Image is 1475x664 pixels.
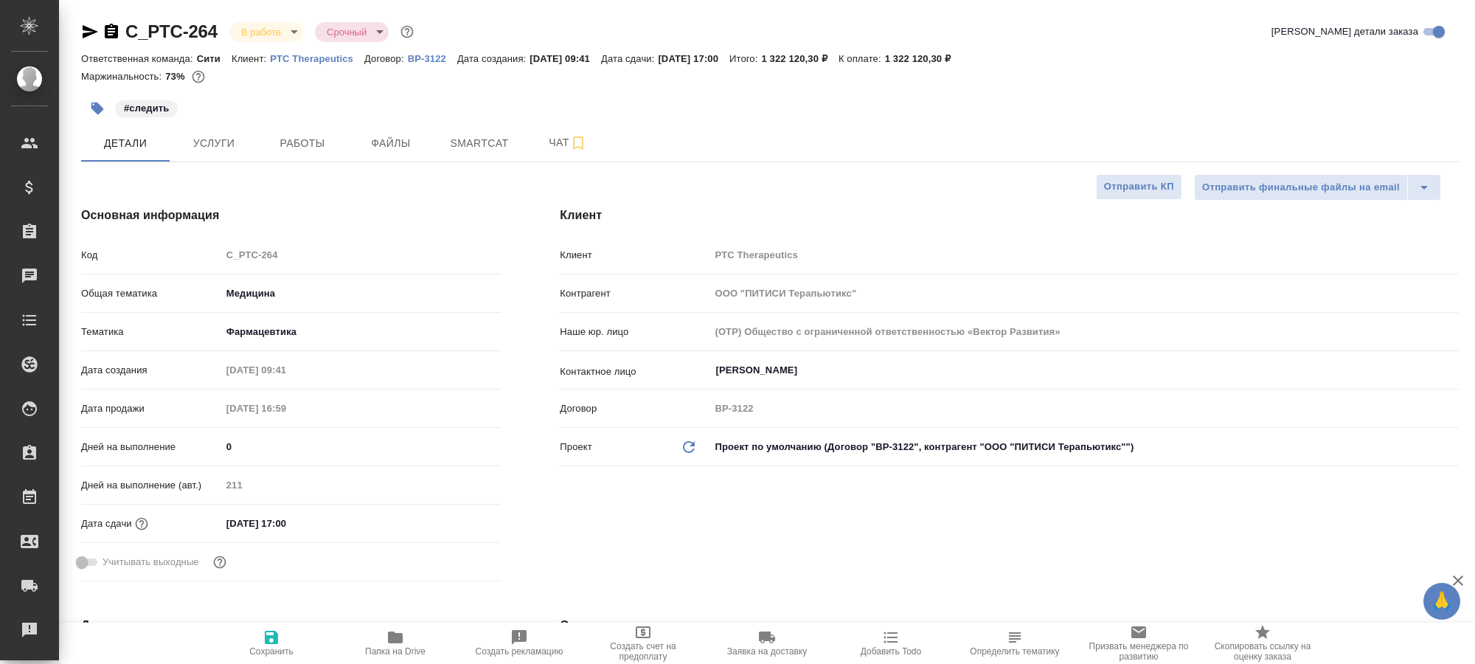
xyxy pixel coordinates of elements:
[81,53,197,64] p: Ответственная команда:
[560,364,709,379] p: Контактное лицо
[322,26,371,38] button: Срочный
[1451,369,1454,372] button: Open
[81,478,221,493] p: Дней на выполнение (авт.)
[560,325,709,339] p: Наше юр. лицо
[221,398,350,419] input: Пустое поле
[221,281,502,306] div: Медицина
[861,646,921,657] span: Добавить Todo
[355,134,426,153] span: Файлы
[1194,174,1408,201] button: Отправить финальные файлы на email
[398,22,417,41] button: Доп статусы указывают на важность/срочность заказа
[953,623,1077,664] button: Определить тематику
[249,646,294,657] span: Сохранить
[970,646,1059,657] span: Определить тематику
[560,207,1459,224] h4: Клиент
[81,325,221,339] p: Тематика
[364,53,408,64] p: Договор:
[560,440,592,454] p: Проект
[569,134,587,152] svg: Подписаться
[457,53,530,64] p: Дата создания:
[221,513,350,534] input: ✎ Введи что-нибудь
[709,244,1459,266] input: Пустое поле
[81,248,221,263] p: Код
[132,514,151,533] button: Если добавить услуги и заполнить их объемом, то дата рассчитается автоматически
[885,53,962,64] p: 1 322 120,30 ₽
[408,53,457,64] p: ВР-3122
[729,53,761,64] p: Итого:
[1077,623,1201,664] button: Призвать менеджера по развитию
[408,52,457,64] a: ВР-3122
[81,207,501,224] h4: Основная информация
[114,101,179,114] span: следить
[81,92,114,125] button: Добавить тэг
[560,286,709,301] p: Контрагент
[590,641,696,662] span: Создать счет на предоплату
[333,623,457,664] button: Папка на Drive
[1096,174,1182,200] button: Отправить КП
[221,359,350,381] input: Пустое поле
[560,617,1459,634] h4: Ответственные
[761,53,838,64] p: 1 322 120,30 ₽
[530,53,601,64] p: [DATE] 09:41
[221,474,502,496] input: Пустое поле
[1271,24,1418,39] span: [PERSON_NAME] детали заказа
[315,22,389,42] div: В работе
[125,21,218,41] a: C_PTC-264
[1429,586,1454,617] span: 🙏
[270,53,364,64] p: PTC Therapeutics
[1423,583,1460,620] button: 🙏
[829,623,953,664] button: Добавить Todo
[221,319,502,345] div: Фармацевтика
[210,553,229,572] button: Выбери, если сб и вс нужно считать рабочими днями для выполнения заказа.
[197,53,232,64] p: Сити
[1104,179,1174,196] span: Отправить КП
[581,623,705,664] button: Создать счет на предоплату
[709,435,1459,460] div: Проект по умолчанию (Договор "ВР-3122", контрагент "ООО "ПИТИСИ Терапьютикс"")
[229,22,303,42] div: В работе
[90,134,161,153] span: Детали
[658,53,729,64] p: [DATE] 17:00
[189,67,208,86] button: 300480.02 RUB;
[209,623,333,664] button: Сохранить
[365,646,426,657] span: Папка на Drive
[601,53,658,64] p: Дата сдачи:
[709,398,1459,419] input: Пустое поле
[81,440,221,454] p: Дней на выполнение
[457,623,581,664] button: Создать рекламацию
[165,71,188,82] p: 73%
[1194,174,1441,201] div: split button
[560,401,709,416] p: Договор
[1202,179,1400,196] span: Отправить финальные файлы на email
[532,134,603,152] span: Чат
[124,101,169,116] p: #следить
[178,134,249,153] span: Услуги
[81,401,221,416] p: Дата продажи
[476,646,563,657] span: Создать рекламацию
[81,516,132,531] p: Дата сдачи
[709,321,1459,342] input: Пустое поле
[444,134,515,153] span: Smartcat
[103,555,199,570] span: Учитывать выходные
[560,248,709,263] p: Клиент
[221,244,502,266] input: Пустое поле
[81,286,221,301] p: Общая тематика
[81,71,165,82] p: Маржинальность:
[1086,641,1192,662] span: Призвать менеджера по развитию
[727,646,807,657] span: Заявка на доставку
[81,617,501,634] h4: Дополнительно
[705,623,829,664] button: Заявка на доставку
[709,283,1459,304] input: Пустое поле
[237,26,285,38] button: В работе
[81,363,221,378] p: Дата создания
[81,23,99,41] button: Скопировать ссылку для ЯМессенджера
[1209,641,1316,662] span: Скопировать ссылку на оценку заказа
[270,52,364,64] a: PTC Therapeutics
[1201,623,1325,664] button: Скопировать ссылку на оценку заказа
[232,53,270,64] p: Клиент:
[839,53,885,64] p: К оплате:
[221,436,502,457] input: ✎ Введи что-нибудь
[103,23,120,41] button: Скопировать ссылку
[267,134,338,153] span: Работы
